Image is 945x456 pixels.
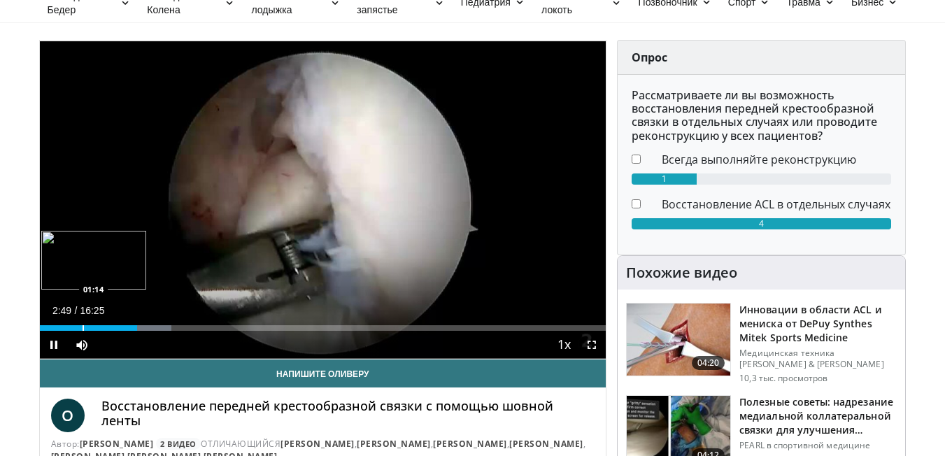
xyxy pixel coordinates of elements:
[62,405,73,425] ya-tr-span: O
[75,305,78,316] span: /
[40,41,606,359] video-js: Video Player
[51,399,85,432] a: O
[40,331,68,359] button: Pause
[156,438,201,450] a: 2 Видео
[433,438,507,450] a: [PERSON_NAME]
[40,359,606,387] a: Напишите Оливеру
[632,50,667,65] ya-tr-span: Опрос
[550,331,578,359] button: Playback Rate
[578,331,606,359] button: Fullscreen
[201,438,280,450] ya-tr-span: ОТЛИЧАЮЩИЙСЯ
[627,304,730,376] img: acf1b9d9-e53c-42c8-8219-9c60b3b41c71.150x105_q85_crop-smart_upscale.jpg
[51,438,80,450] ya-tr-span: Автор:
[40,325,606,331] div: Progress Bar
[692,356,725,370] span: 04:20
[739,372,827,384] ya-tr-span: 10,3 тыс. просмотров
[739,439,870,451] ya-tr-span: PEARL в спортивной медицине
[662,197,890,212] ya-tr-span: Восстановление ACL в отдельных случаях
[739,303,882,344] ya-tr-span: Инновации в области ACL и мениска от DePuy Synthes Mitek Sports Medicine
[41,231,146,290] img: image.jpeg
[80,438,154,450] a: [PERSON_NAME]
[68,331,96,359] button: Mute
[632,87,877,143] ya-tr-span: Рассматриваете ли вы возможность восстановления передней крестообразной связки в отдельных случая...
[357,438,431,450] a: [PERSON_NAME]
[509,438,583,450] a: [PERSON_NAME]
[276,366,369,380] ya-tr-span: Напишите Оливеру
[626,303,897,384] a: 04:20 Инновации в области ACL и мениска от DePuy Synthes Mitek Sports Medicine Медицинская техник...
[280,438,355,450] a: [PERSON_NAME]
[626,263,737,282] ya-tr-span: Похожие видео
[632,218,891,229] div: 4
[101,397,553,429] ya-tr-span: Восстановление передней крестообразной связки с помощью шовной ленты
[662,152,856,167] ya-tr-span: Всегда выполняйте реконструкцию
[160,439,197,449] ya-tr-span: 2 Видео
[632,173,697,185] div: 1
[80,305,104,316] span: 16:25
[739,347,883,370] ya-tr-span: Медицинская техника [PERSON_NAME] & [PERSON_NAME]
[52,305,71,316] span: 2:49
